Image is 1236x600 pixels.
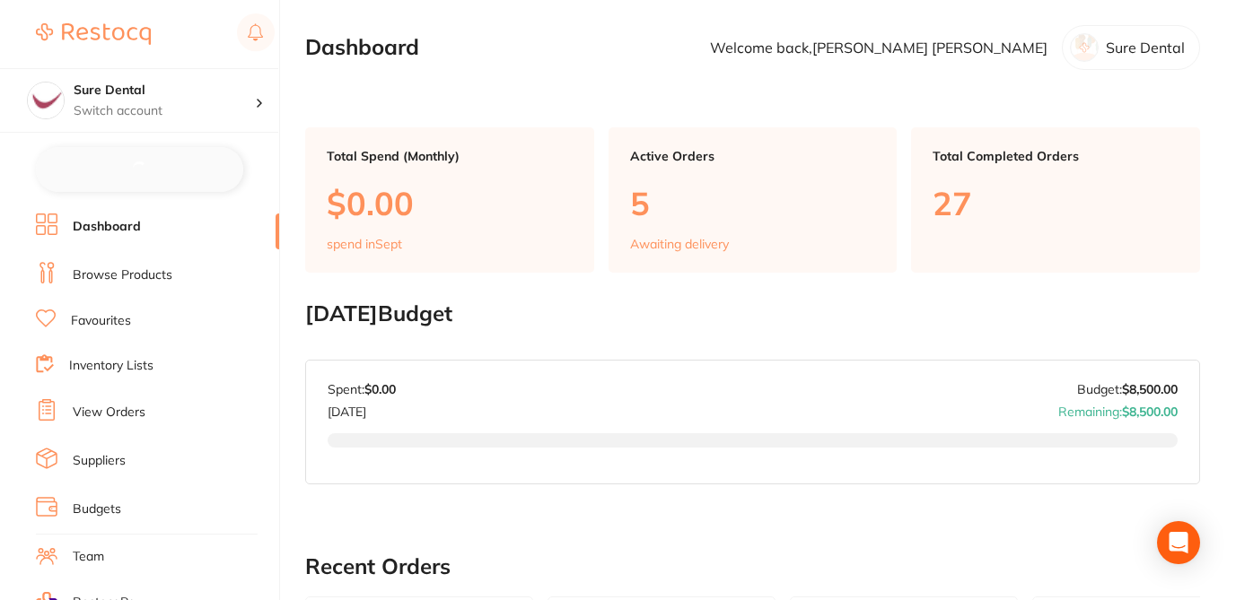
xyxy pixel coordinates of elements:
p: Remaining: [1058,397,1178,419]
a: Suppliers [73,452,126,470]
p: 5 [630,185,876,222]
p: Spent: [328,382,396,396]
p: [DATE] [328,397,396,419]
p: 27 [933,185,1179,222]
p: spend in Sept [327,237,402,251]
strong: $8,500.00 [1122,381,1178,397]
p: Active Orders [630,149,876,163]
a: Total Completed Orders27 [911,127,1200,273]
a: Inventory Lists [69,357,153,375]
a: Browse Products [73,266,172,284]
h2: Recent Orders [305,554,1200,579]
a: Budgets [73,500,121,518]
p: Budget: [1077,382,1178,396]
p: Total Completed Orders [933,149,1179,163]
img: Restocq Logo [36,23,151,45]
p: Sure Dental [1106,39,1185,56]
a: Team [73,548,104,566]
p: Welcome back, [PERSON_NAME] [PERSON_NAME] [710,39,1048,56]
h2: Dashboard [305,35,419,60]
div: Open Intercom Messenger [1157,521,1200,564]
a: Total Spend (Monthly)$0.00spend inSept [305,127,594,273]
a: Favourites [71,312,131,330]
strong: $0.00 [364,381,396,397]
p: Total Spend (Monthly) [327,149,573,163]
strong: $8,500.00 [1122,404,1178,420]
p: Switch account [74,102,255,120]
p: Awaiting delivery [630,237,729,251]
img: Sure Dental [28,83,64,118]
p: $0.00 [327,185,573,222]
a: Active Orders5Awaiting delivery [609,127,898,273]
a: Restocq Logo [36,13,151,55]
a: View Orders [73,404,145,422]
h2: [DATE] Budget [305,301,1200,326]
a: Dashboard [73,218,141,236]
h4: Sure Dental [74,82,255,100]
